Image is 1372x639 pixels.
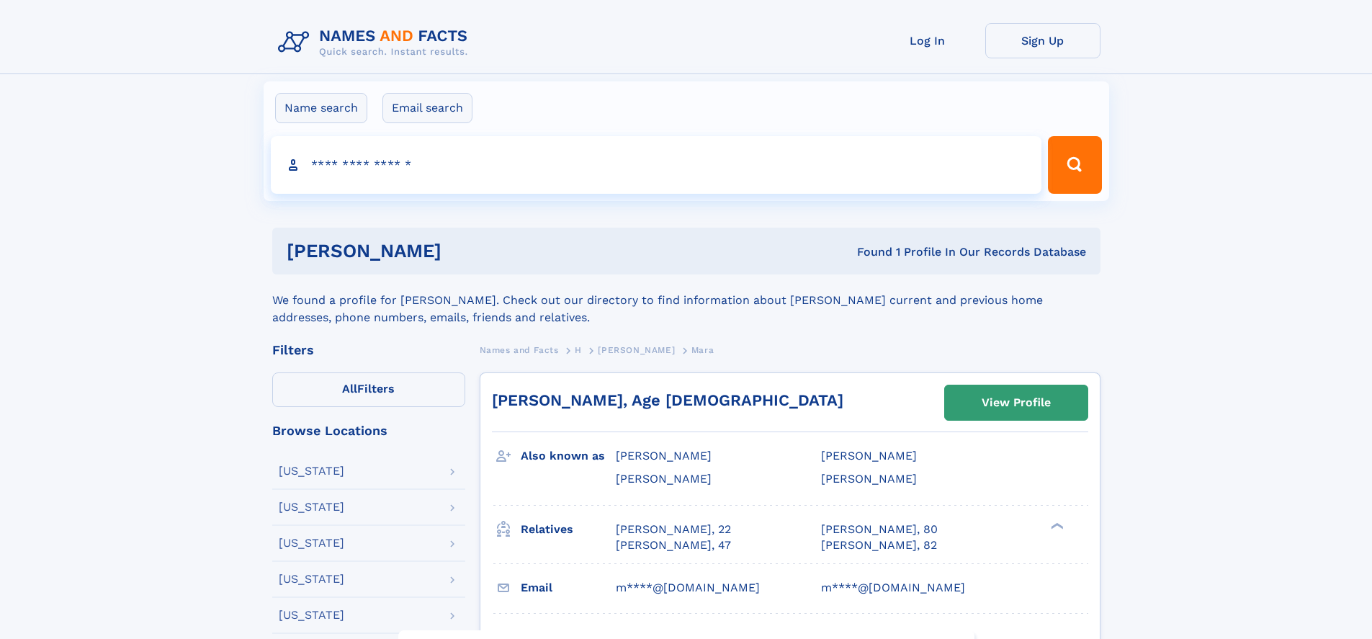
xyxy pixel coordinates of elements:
a: Log In [870,23,985,58]
div: [US_STATE] [279,501,344,513]
label: Filters [272,372,465,407]
div: Filters [272,344,465,357]
a: [PERSON_NAME], 47 [616,537,731,553]
label: Name search [275,93,367,123]
div: [US_STATE] [279,609,344,621]
a: [PERSON_NAME], Age [DEMOGRAPHIC_DATA] [492,391,843,409]
div: Found 1 Profile In Our Records Database [649,244,1086,260]
a: [PERSON_NAME], 80 [821,522,938,537]
div: Browse Locations [272,424,465,437]
span: [PERSON_NAME] [616,472,712,486]
input: search input [271,136,1042,194]
a: [PERSON_NAME], 82 [821,537,937,553]
h3: Relatives [521,517,616,542]
a: [PERSON_NAME] [598,341,675,359]
a: H [575,341,582,359]
a: Names and Facts [480,341,559,359]
span: [PERSON_NAME] [598,345,675,355]
a: View Profile [945,385,1088,420]
div: We found a profile for [PERSON_NAME]. Check out our directory to find information about [PERSON_N... [272,274,1100,326]
a: [PERSON_NAME], 22 [616,522,731,537]
img: Logo Names and Facts [272,23,480,62]
h3: Also known as [521,444,616,468]
div: ❯ [1047,521,1064,530]
span: All [342,382,357,396]
span: Mara [691,345,714,355]
span: H [575,345,582,355]
label: Email search [382,93,472,123]
span: [PERSON_NAME] [821,472,917,486]
span: [PERSON_NAME] [821,449,917,463]
button: Search Button [1048,136,1101,194]
span: [PERSON_NAME] [616,449,712,463]
a: Sign Up [985,23,1100,58]
div: [US_STATE] [279,465,344,477]
div: [US_STATE] [279,573,344,585]
h3: Email [521,576,616,600]
div: View Profile [982,386,1051,419]
h1: [PERSON_NAME] [287,242,650,260]
div: [US_STATE] [279,537,344,549]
